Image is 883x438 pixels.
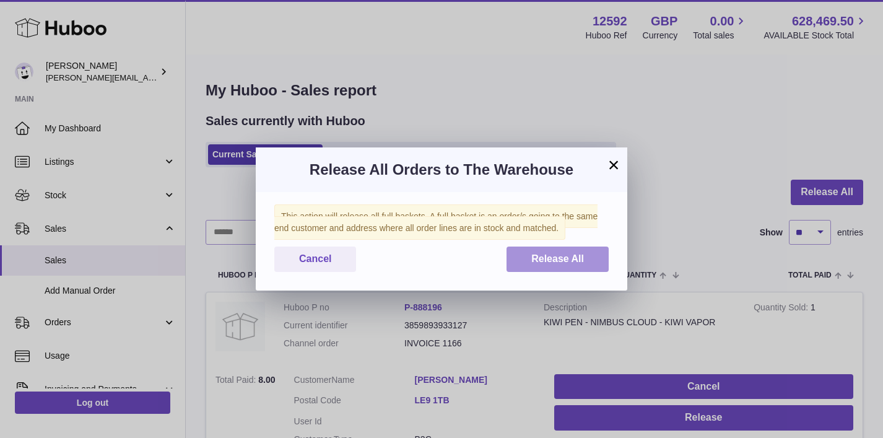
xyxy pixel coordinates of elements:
button: Cancel [274,247,356,272]
span: Cancel [299,253,331,264]
h3: Release All Orders to The Warehouse [274,160,609,180]
button: × [606,157,621,172]
button: Release All [507,247,609,272]
span: This action will release all full baskets. A full basket is an order/s going to the same end cust... [274,204,598,240]
span: Release All [531,253,584,264]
